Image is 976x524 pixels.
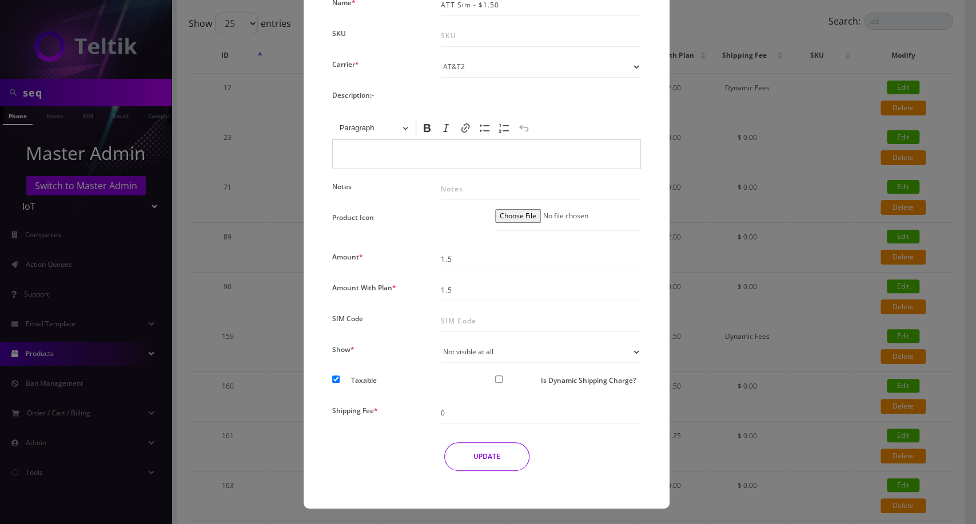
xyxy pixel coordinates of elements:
[332,56,359,73] label: Carrier
[441,310,641,332] input: SIM Code
[332,341,354,358] label: Show
[441,279,641,301] input: Amount With Plan
[441,249,641,270] input: Amount
[332,402,378,419] label: Shipping Fee
[441,402,641,424] input: Shipping Fee
[332,139,641,170] div: Editor editing area: main. Press Alt+0 for help.
[541,372,636,389] label: Is Dynamic Shipping Charge?
[444,442,529,471] button: UPDATE
[332,117,641,139] div: Editor toolbar
[334,119,413,137] button: Paragraph, Heading
[351,372,377,389] label: Taxable
[441,25,641,47] input: SKU
[332,249,363,265] label: Amount
[332,279,396,296] label: Amount With Plan
[332,87,374,103] label: Description:-
[332,209,374,226] label: Product Icon
[332,178,352,195] label: Notes
[340,121,399,135] span: Paragraph
[332,310,363,327] label: SIM Code
[332,25,346,42] label: SKU
[441,178,641,200] input: Notes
